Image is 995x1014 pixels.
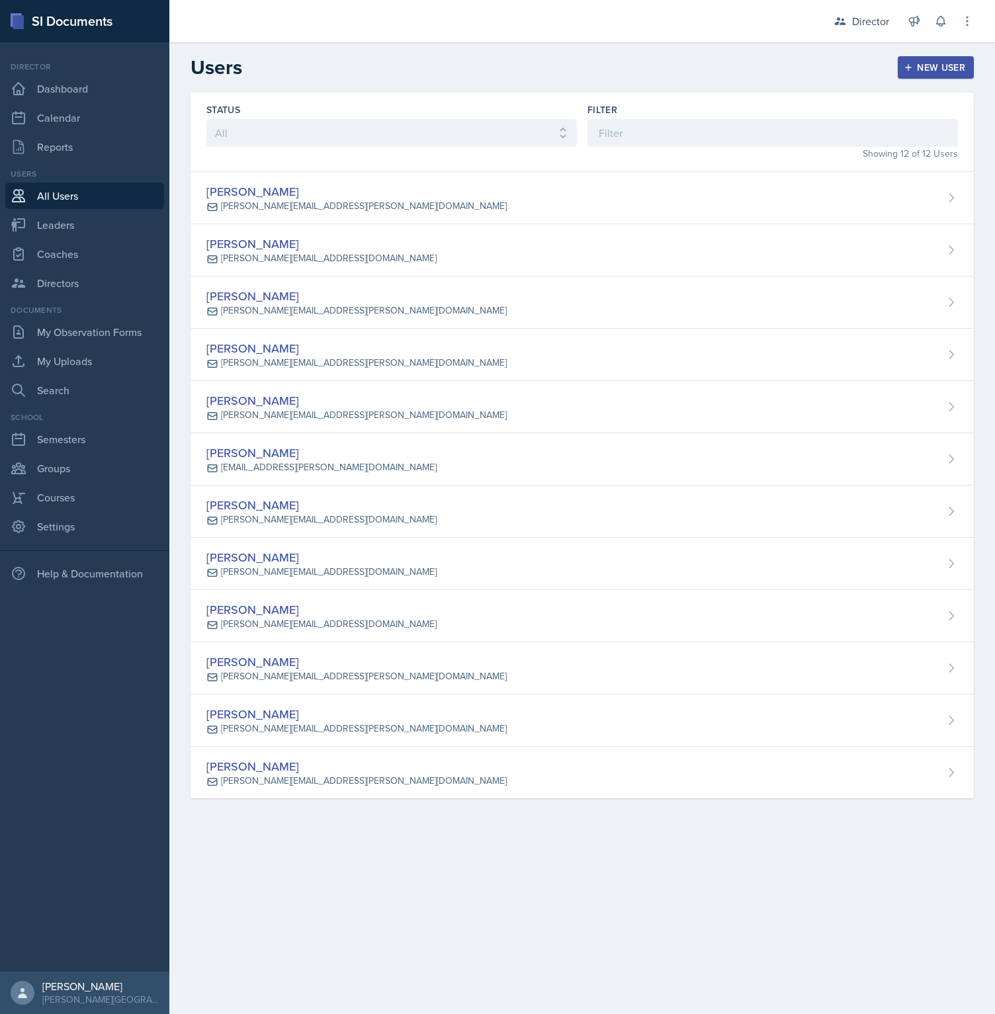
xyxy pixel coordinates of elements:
a: Settings [5,513,164,540]
div: [PERSON_NAME] [206,705,507,723]
div: Help & Documentation [5,560,164,587]
div: [PERSON_NAME] [206,653,507,671]
div: [PERSON_NAME][EMAIL_ADDRESS][DOMAIN_NAME] [221,617,437,631]
a: Leaders [5,212,164,238]
a: [PERSON_NAME] [PERSON_NAME][EMAIL_ADDRESS][PERSON_NAME][DOMAIN_NAME] [191,276,974,329]
div: [PERSON_NAME][EMAIL_ADDRESS][PERSON_NAME][DOMAIN_NAME] [221,774,507,788]
a: [PERSON_NAME] [PERSON_NAME][EMAIL_ADDRESS][DOMAIN_NAME] [191,486,974,538]
div: [PERSON_NAME] [206,287,507,305]
div: Users [5,168,164,180]
a: Courses [5,484,164,511]
div: [PERSON_NAME][EMAIL_ADDRESS][PERSON_NAME][DOMAIN_NAME] [221,722,507,736]
a: [PERSON_NAME] [PERSON_NAME][EMAIL_ADDRESS][PERSON_NAME][DOMAIN_NAME] [191,329,974,381]
a: [PERSON_NAME] [PERSON_NAME][EMAIL_ADDRESS][PERSON_NAME][DOMAIN_NAME] [191,172,974,224]
input: Filter [587,119,958,147]
div: [PERSON_NAME] [206,392,507,409]
div: [PERSON_NAME][EMAIL_ADDRESS][DOMAIN_NAME] [221,251,437,265]
div: Director [852,13,889,29]
a: [PERSON_NAME] [EMAIL_ADDRESS][PERSON_NAME][DOMAIN_NAME] [191,433,974,486]
a: [PERSON_NAME] [PERSON_NAME][EMAIL_ADDRESS][PERSON_NAME][DOMAIN_NAME] [191,747,974,798]
div: [PERSON_NAME][EMAIL_ADDRESS][PERSON_NAME][DOMAIN_NAME] [221,669,507,683]
div: [PERSON_NAME][EMAIL_ADDRESS][DOMAIN_NAME] [221,565,437,579]
div: [PERSON_NAME][EMAIL_ADDRESS][PERSON_NAME][DOMAIN_NAME] [221,304,507,317]
label: Status [206,103,240,116]
a: Reports [5,134,164,160]
div: [PERSON_NAME] [206,444,437,462]
a: [PERSON_NAME] [PERSON_NAME][EMAIL_ADDRESS][DOMAIN_NAME] [191,590,974,642]
div: New User [906,62,965,73]
a: Coaches [5,241,164,267]
a: Calendar [5,105,164,131]
h2: Users [191,56,242,79]
a: Groups [5,455,164,482]
div: Documents [5,304,164,316]
div: [PERSON_NAME] [206,601,437,618]
div: [EMAIL_ADDRESS][PERSON_NAME][DOMAIN_NAME] [221,460,437,474]
div: [PERSON_NAME][EMAIL_ADDRESS][PERSON_NAME][DOMAIN_NAME] [221,408,507,422]
div: [PERSON_NAME] [206,496,437,514]
a: Search [5,377,164,403]
div: [PERSON_NAME][EMAIL_ADDRESS][PERSON_NAME][DOMAIN_NAME] [221,356,507,370]
div: [PERSON_NAME] [206,235,437,253]
a: [PERSON_NAME] [PERSON_NAME][EMAIL_ADDRESS][DOMAIN_NAME] [191,224,974,276]
button: New User [898,56,974,79]
a: Directors [5,270,164,296]
div: [PERSON_NAME][GEOGRAPHIC_DATA] [42,993,159,1006]
label: Filter [587,103,617,116]
div: [PERSON_NAME] [206,757,507,775]
div: [PERSON_NAME][EMAIL_ADDRESS][PERSON_NAME][DOMAIN_NAME] [221,199,507,213]
a: Semesters [5,426,164,452]
a: All Users [5,183,164,209]
a: [PERSON_NAME] [PERSON_NAME][EMAIL_ADDRESS][PERSON_NAME][DOMAIN_NAME] [191,642,974,695]
a: [PERSON_NAME] [PERSON_NAME][EMAIL_ADDRESS][PERSON_NAME][DOMAIN_NAME] [191,695,974,747]
a: [PERSON_NAME] [PERSON_NAME][EMAIL_ADDRESS][PERSON_NAME][DOMAIN_NAME] [191,381,974,433]
a: Dashboard [5,75,164,102]
div: [PERSON_NAME] [206,548,437,566]
a: My Observation Forms [5,319,164,345]
div: [PERSON_NAME] [206,183,507,200]
a: My Uploads [5,348,164,374]
div: Director [5,61,164,73]
div: Showing 12 of 12 Users [587,147,958,161]
a: [PERSON_NAME] [PERSON_NAME][EMAIL_ADDRESS][DOMAIN_NAME] [191,538,974,590]
div: School [5,411,164,423]
div: [PERSON_NAME] [206,339,507,357]
div: [PERSON_NAME] [42,980,159,993]
div: [PERSON_NAME][EMAIL_ADDRESS][DOMAIN_NAME] [221,513,437,527]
